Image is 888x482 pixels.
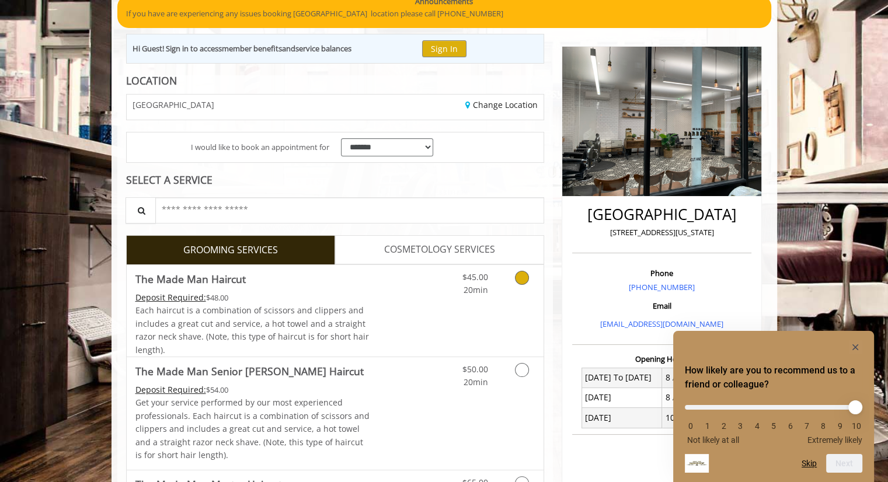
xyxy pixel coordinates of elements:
p: Get your service performed by our most experienced professionals. Each haircut is a combination o... [135,396,370,462]
a: [EMAIL_ADDRESS][DOMAIN_NAME] [600,319,723,329]
li: 4 [751,421,763,431]
div: SELECT A SERVICE [126,174,545,186]
a: [PHONE_NUMBER] [629,282,695,292]
span: $50.00 [462,364,487,375]
li: 9 [834,421,846,431]
li: 6 [784,421,796,431]
span: 20min [463,284,487,295]
td: 10 A.M - 7 P.M [662,408,743,428]
li: 8 [817,421,829,431]
button: Sign In [422,40,466,57]
b: member benefits [222,43,282,54]
div: How likely are you to recommend us to a friend or colleague? Select an option from 0 to 10, with ... [685,340,862,473]
span: $45.00 [462,271,487,282]
td: [DATE] To [DATE] [581,368,662,387]
button: Next question [826,454,862,473]
p: [STREET_ADDRESS][US_STATE] [575,226,748,239]
span: Each haircut is a combination of scissors and clippers and includes a great cut and service, a ho... [135,305,369,355]
h2: How likely are you to recommend us to a friend or colleague? Select an option from 0 to 10, with ... [685,364,862,392]
span: This service needs some Advance to be paid before we block your appointment [135,292,206,303]
td: 8 A.M - 8 P.M [662,368,743,387]
td: 8 A.M - 7 P.M [662,387,743,407]
span: I would like to book an appointment for [191,141,329,153]
b: The Made Man Haircut [135,271,246,287]
div: $54.00 [135,383,370,396]
div: $48.00 [135,291,370,304]
button: Hide survey [848,340,862,354]
span: [GEOGRAPHIC_DATA] [133,100,214,109]
button: Skip [802,459,817,468]
h2: [GEOGRAPHIC_DATA] [575,206,748,223]
li: 0 [685,421,697,431]
span: Extremely likely [807,435,862,445]
div: How likely are you to recommend us to a friend or colleague? Select an option from 0 to 10, with ... [685,396,862,445]
li: 2 [718,421,730,431]
h3: Phone [575,269,748,277]
h3: Opening Hours [572,355,751,363]
a: Change Location [465,99,538,110]
button: Service Search [126,197,156,223]
span: Not likely at all [687,435,739,445]
td: [DATE] [581,408,662,428]
div: Hi Guest! Sign in to access and [133,43,351,55]
span: GROOMING SERVICES [183,243,278,258]
p: If you have are experiencing any issues booking [GEOGRAPHIC_DATA] location please call [PHONE_NUM... [126,8,762,20]
b: The Made Man Senior [PERSON_NAME] Haircut [135,363,364,379]
b: service balances [295,43,351,54]
h3: Email [575,302,748,310]
li: 10 [851,421,862,431]
span: 20min [463,376,487,387]
span: COSMETOLOGY SERVICES [384,242,495,257]
li: 3 [734,421,746,431]
li: 7 [801,421,813,431]
li: 5 [768,421,779,431]
li: 1 [701,421,713,431]
b: LOCATION [126,74,177,88]
td: [DATE] [581,387,662,407]
span: This service needs some Advance to be paid before we block your appointment [135,384,206,395]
